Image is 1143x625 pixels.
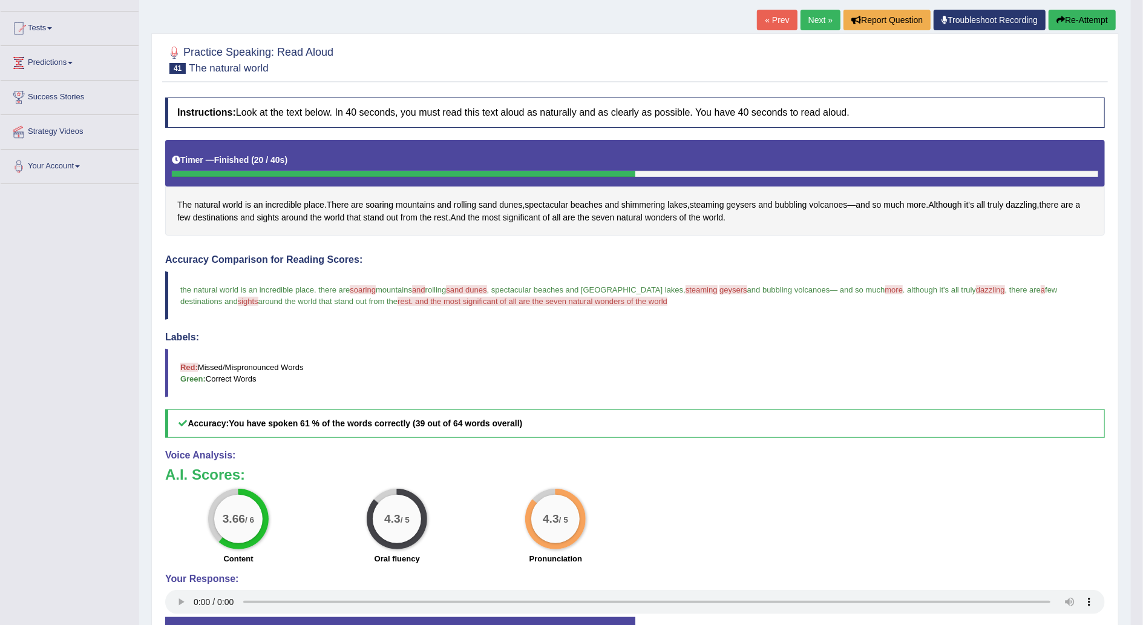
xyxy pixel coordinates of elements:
span: — [830,285,837,294]
button: Re-Attempt [1049,10,1116,30]
span: rest. and the most significant of all are the seven natural wonders of the world [398,297,667,306]
span: Click to see word definition [304,199,324,211]
a: Tests [1,12,139,42]
h5: Accuracy: [165,409,1105,438]
h4: Voice Analysis: [165,450,1105,461]
span: Click to see word definition [479,199,497,211]
a: « Prev [757,10,797,30]
big: 4.3 [384,512,401,526]
small: / 6 [245,516,254,525]
b: You have spoken 61 % of the words correctly (39 out of 64 words overall) [229,418,522,428]
a: Your Account [1,150,139,180]
span: and [412,285,425,294]
span: Click to see word definition [240,211,254,224]
span: , spectacular beaches and [GEOGRAPHIC_DATA] lakes, [487,285,686,294]
span: Click to see word definition [621,199,665,211]
span: Click to see word definition [177,199,192,211]
span: Click to see word definition [503,211,540,224]
span: Click to see word definition [434,211,448,224]
span: Click to see word definition [363,211,384,224]
a: Predictions [1,46,139,76]
span: and so much [840,285,885,294]
span: Click to see word definition [907,199,926,211]
span: soaring [350,285,376,294]
span: Click to see word definition [690,199,724,211]
span: Click to see word definition [387,211,398,224]
span: Click to see word definition [578,211,589,224]
span: Click to see word definition [177,211,191,224]
span: steaming [686,285,718,294]
a: Next » [801,10,840,30]
span: Click to see word definition [667,199,687,211]
span: Click to see word definition [873,199,882,211]
span: Click to see word definition [245,199,251,211]
span: Click to see word definition [810,199,848,211]
span: sights [238,297,258,306]
span: Click to see word definition [281,211,308,224]
span: Click to see word definition [689,211,700,224]
span: Click to see word definition [592,211,614,224]
span: Click to see word definition [1040,199,1059,211]
b: A.I. Scores: [165,466,245,483]
label: Pronunciation [529,553,582,564]
b: Finished [214,155,249,165]
span: Click to see word definition [525,199,568,211]
span: 41 [169,63,186,74]
span: Click to see word definition [563,211,575,224]
small: / 5 [559,516,568,525]
span: . although it's all truly [903,285,976,294]
span: Click to see word definition [605,199,619,211]
b: ( [251,155,254,165]
span: Click to see word definition [1061,199,1073,211]
label: Content [224,553,254,564]
span: Click to see word definition [194,199,220,211]
span: Click to see word definition [987,199,1003,211]
span: Click to see word definition [965,199,975,211]
b: 20 / 40s [254,155,285,165]
span: and bubbling volcanoes [747,285,830,294]
span: Click to see word definition [645,211,677,224]
span: more [885,285,903,294]
span: Click to see word definition [365,199,393,211]
span: Click to see word definition [856,199,870,211]
span: Click to see word definition [450,211,465,224]
button: Report Question [843,10,931,30]
span: Click to see word definition [499,199,522,211]
span: Click to see word definition [266,199,302,211]
h2: Practice Speaking: Read Aloud [165,44,333,74]
span: Click to see word definition [727,199,756,211]
span: Click to see word definition [543,211,550,224]
span: Click to see word definition [571,199,603,211]
span: Click to see word definition [324,211,344,224]
h4: Labels: [165,332,1105,343]
small: / 5 [401,516,410,525]
span: mountains [376,285,412,294]
span: Click to see word definition [884,199,905,211]
span: Click to see word definition [775,199,807,211]
a: Success Stories [1,81,139,111]
span: Click to see word definition [1006,199,1037,211]
label: Oral fluency [375,553,420,564]
span: , there are [1005,285,1041,294]
span: geysers [719,285,747,294]
span: Click to see word definition [310,211,322,224]
span: Click to see word definition [552,211,561,224]
span: Click to see word definition [977,199,985,211]
span: Click to see word definition [327,199,349,211]
span: Click to see word definition [1076,199,1081,211]
span: the natural world is an incredible place. there are [180,285,350,294]
b: Instructions: [177,107,236,117]
span: Click to see word definition [437,199,451,211]
b: ) [285,155,288,165]
span: Click to see word definition [420,211,431,224]
b: Green: [180,374,206,383]
span: dazzling [976,285,1005,294]
small: The natural world [189,62,268,74]
a: Strategy Videos [1,115,139,145]
span: Click to see word definition [680,211,687,224]
h4: Your Response: [165,574,1105,584]
span: Click to see word definition [454,199,476,211]
h5: Timer — [172,156,287,165]
a: Troubleshoot Recording [934,10,1046,30]
span: a [1041,285,1045,294]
